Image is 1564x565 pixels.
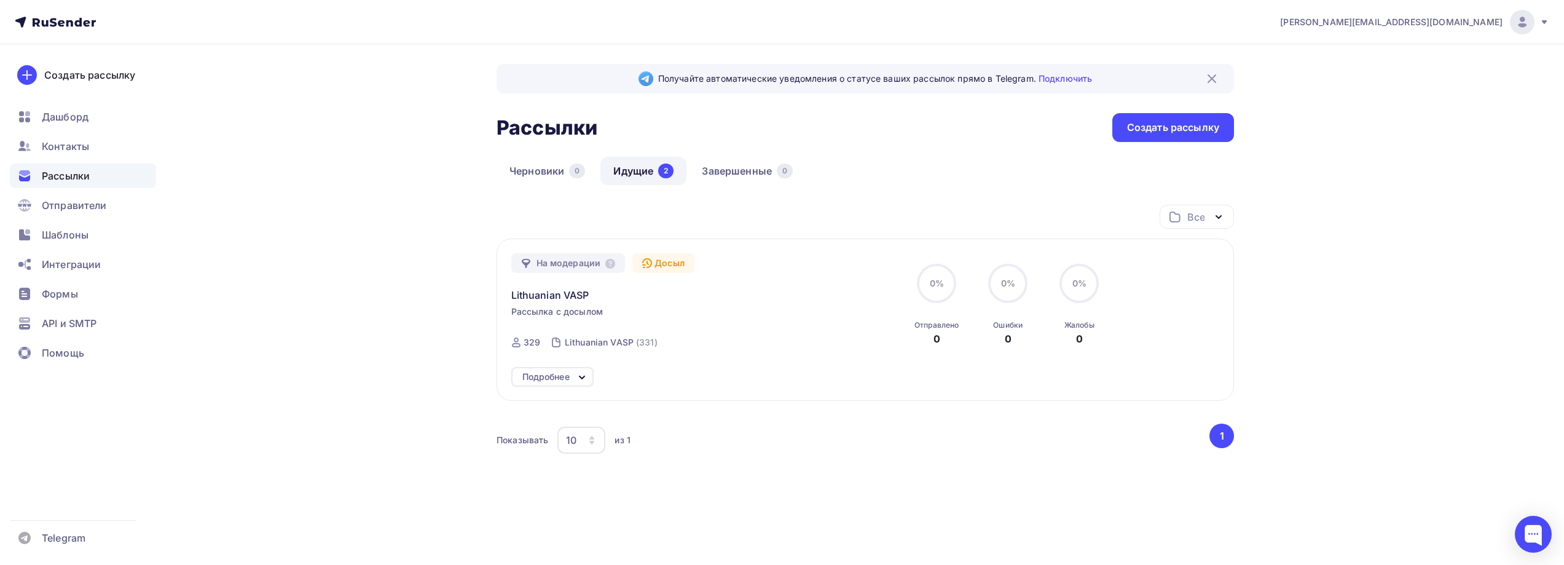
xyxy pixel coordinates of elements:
div: Lithuanian VASP [565,336,634,349]
a: Черновики0 [497,157,598,185]
div: 0 [933,331,940,346]
a: Дашборд [10,105,156,129]
div: из 1 [615,434,631,446]
div: Все [1187,210,1204,224]
img: Telegram [639,71,653,86]
div: 0 [569,164,585,178]
button: 10 [557,426,606,454]
div: Жалобы [1064,320,1094,330]
a: Подключить [1039,73,1092,84]
div: 10 [566,433,576,448]
a: Завершенные0 [689,157,806,185]
div: Создать рассылку [1127,121,1219,135]
span: [PERSON_NAME][EMAIL_ADDRESS][DOMAIN_NAME] [1280,16,1503,28]
span: Контакты [42,139,89,154]
span: 0% [1072,278,1087,288]
a: Рассылки [10,164,156,188]
span: Lithuanian VASP [511,288,589,302]
span: 0% [930,278,944,288]
div: 329 [524,336,540,349]
a: Шаблоны [10,223,156,247]
div: Показывать [497,434,548,446]
span: Шаблоны [42,227,88,242]
h2: Рассылки [497,116,597,140]
button: Все [1160,205,1234,229]
div: 0 [1076,331,1083,346]
div: Создать рассылку [44,68,135,82]
ul: Pagination [1208,424,1235,448]
div: 2 [658,164,674,178]
span: Интеграции [42,257,101,272]
button: Go to page 1 [1209,424,1234,448]
a: [PERSON_NAME][EMAIL_ADDRESS][DOMAIN_NAME] [1280,10,1549,34]
div: 0 [1005,331,1012,346]
div: (331) [636,336,658,349]
span: Отправители [42,198,107,213]
div: 0 [777,164,793,178]
span: Получайте автоматические уведомления о статусе ваших рассылок прямо в Telegram. [658,73,1092,85]
div: На модерации [511,253,626,273]
span: Дашборд [42,109,88,124]
span: Рассылка с досылом [511,306,603,318]
span: API и SMTP [42,316,96,331]
div: Ошибки [993,320,1023,330]
span: Telegram [42,531,85,545]
a: Lithuanian VASP (331) [564,333,659,352]
a: Формы [10,282,156,306]
div: Отправлено [914,320,959,330]
div: Досыл [632,253,694,273]
span: Формы [42,286,78,301]
span: Рассылки [42,168,90,183]
div: Подробнее [522,369,570,384]
span: Помощь [42,346,84,360]
a: Отправители [10,193,156,218]
span: 0% [1001,278,1015,288]
a: Идущие2 [600,157,686,185]
a: Контакты [10,134,156,159]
